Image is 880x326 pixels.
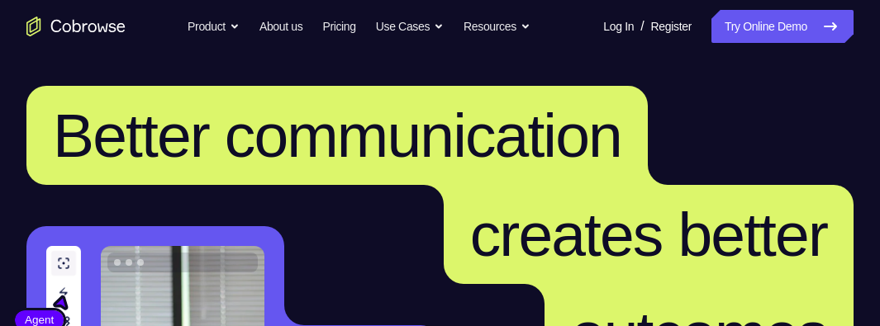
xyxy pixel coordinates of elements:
span: creates better [470,200,827,269]
button: Resources [464,10,530,43]
button: Use Cases [376,10,444,43]
span: Better communication [53,101,621,170]
a: About us [259,10,302,43]
a: Register [651,10,692,43]
a: Log In [603,10,634,43]
button: Product [188,10,240,43]
a: Go to the home page [26,17,126,36]
a: Try Online Demo [711,10,854,43]
a: Pricing [322,10,355,43]
span: / [640,17,644,36]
